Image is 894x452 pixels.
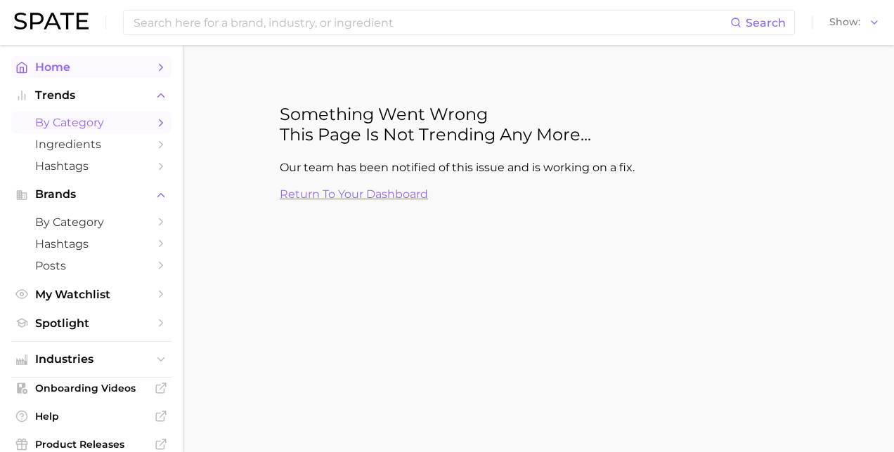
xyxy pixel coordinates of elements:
[11,349,171,370] button: Industries
[35,237,148,251] span: Hashtags
[35,60,148,74] span: Home
[35,410,148,423] span: Help
[35,259,148,272] span: Posts
[11,184,171,205] button: Brands
[35,89,148,102] span: Trends
[11,255,171,277] a: Posts
[11,233,171,255] a: Hashtags
[11,56,171,78] a: Home
[11,284,171,305] a: My Watchlist
[280,159,797,177] p: Our team has been notified of this issue and is working on a fix.
[35,317,148,330] span: Spotlight
[11,133,171,155] a: Ingredients
[11,312,171,334] a: Spotlight
[35,138,148,151] span: Ingredients
[14,13,89,29] img: SPATE
[829,18,860,26] span: Show
[35,215,148,229] span: by Category
[280,104,797,145] h2: Something went wrong This page is not trending any more...
[11,112,171,133] a: by Category
[35,353,148,366] span: Industries
[11,406,171,427] a: Help
[132,11,730,34] input: Search here for a brand, industry, or ingredient
[11,211,171,233] a: by Category
[35,116,148,129] span: by Category
[826,13,883,32] button: Show
[35,159,148,173] span: Hashtags
[35,382,148,394] span: Onboarding Videos
[35,288,148,301] span: My Watchlist
[35,438,148,451] span: Product Releases
[11,378,171,399] a: Onboarding Videos
[11,155,171,177] a: Hashtags
[11,85,171,106] button: Trends
[746,16,786,29] span: Search
[35,188,148,201] span: Brands
[280,187,428,201] a: Return to your dashboard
